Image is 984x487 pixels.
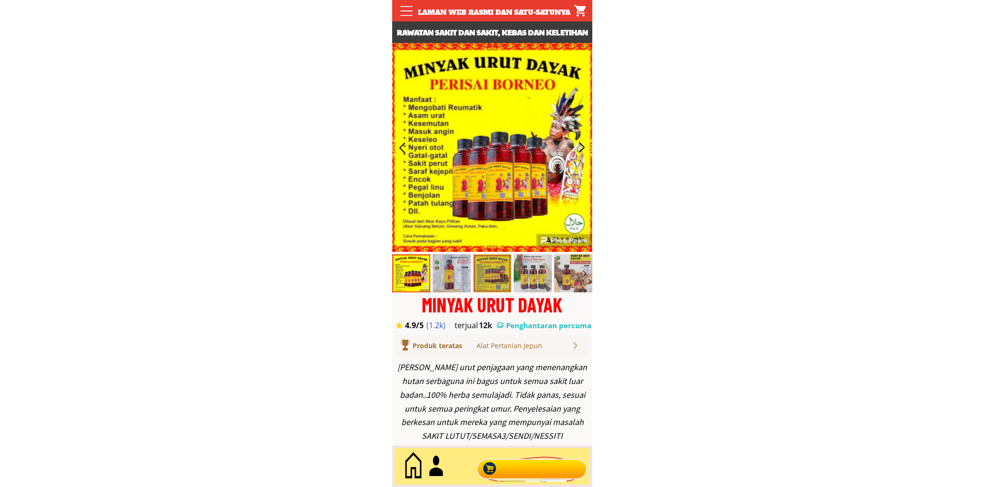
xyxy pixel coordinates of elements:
h3: 12k [479,320,495,331]
div: Produk teratas [413,341,489,351]
h3: Penghantaran percuma [506,321,592,331]
h3: Rawatan sakit dan sakit, kebas dan keletihan [392,26,592,39]
div: [PERSON_NAME] urut penjagaan yang menenangkan hutan serbaguna ini bagus untuk semua sakit luar ba... [397,361,588,443]
h3: terjual [455,320,487,331]
h3: 4.9/5 [405,320,432,331]
div: Laman web rasmi dan satu-satunya [413,7,576,18]
div: MINYAK URUT DAYAK [392,295,592,314]
h3: (1.2k) [426,320,451,331]
div: Alat Pertanian Jepun [477,341,571,351]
